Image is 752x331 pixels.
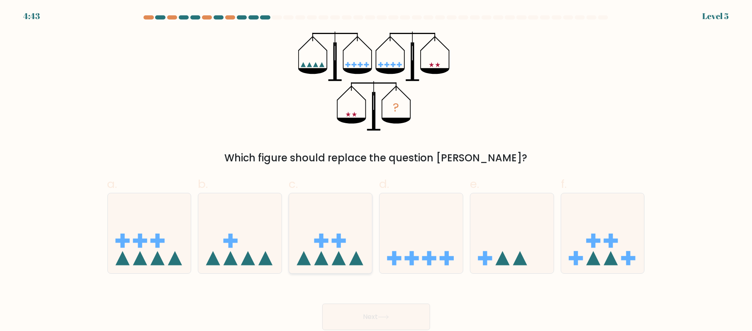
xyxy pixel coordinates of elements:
span: d. [379,176,389,192]
span: f. [561,176,567,192]
tspan: ? [393,100,399,116]
span: a. [107,176,117,192]
span: c. [289,176,298,192]
div: Level 5 [702,10,729,22]
span: b. [198,176,208,192]
button: Next [322,304,430,330]
span: e. [470,176,479,192]
div: Which figure should replace the question [PERSON_NAME]? [112,151,640,165]
div: 4:43 [23,10,40,22]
